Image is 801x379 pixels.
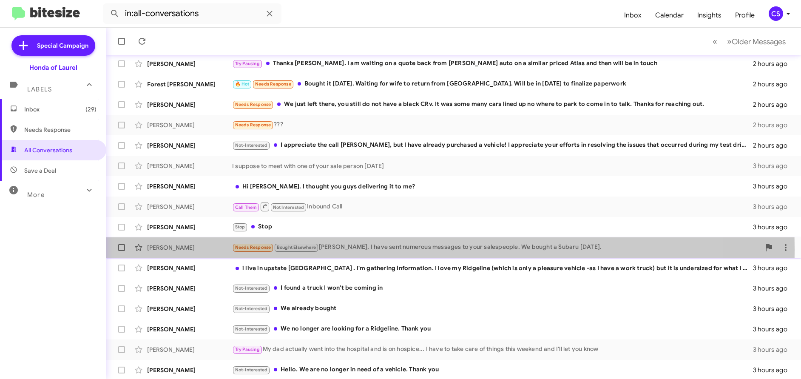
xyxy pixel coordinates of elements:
[147,202,232,211] div: [PERSON_NAME]
[232,120,753,130] div: ???
[29,63,77,72] div: Honda of Laurel
[232,222,753,232] div: Stop
[232,242,760,252] div: [PERSON_NAME], I have sent numerous messages to your salespeople. We bought a Subaru [DATE].
[753,141,794,150] div: 2 hours ago
[27,85,52,93] span: Labels
[11,35,95,56] a: Special Campaign
[232,345,753,354] div: My dad actually went into the hospital and is on hospice... I have to take care of things this we...
[232,283,753,293] div: I found a truck I won't be coming in
[235,102,271,107] span: Needs Response
[232,100,753,109] div: We just left there, you still do not have a black CRv. It was some many cars lined up no where to...
[753,284,794,293] div: 3 hours ago
[753,202,794,211] div: 3 hours ago
[753,182,794,191] div: 3 hours ago
[235,81,250,87] span: 🔥 Hot
[713,36,717,47] span: «
[232,79,753,89] div: Bought it [DATE]. Waiting for wife to return from [GEOGRAPHIC_DATA]. Will be in [DATE] to finaliz...
[690,3,728,28] a: Insights
[753,366,794,374] div: 3 hours ago
[232,140,753,150] div: I appreciate the call [PERSON_NAME], but I have already purchased a vehicle! I appreciate your ef...
[235,205,257,210] span: Call Them
[753,121,794,129] div: 2 hours ago
[232,182,753,191] div: Hi [PERSON_NAME]. I thought you guys delivering it to me?
[753,264,794,272] div: 3 hours ago
[232,304,753,313] div: We already bought
[147,141,232,150] div: [PERSON_NAME]
[235,245,271,250] span: Needs Response
[147,345,232,354] div: [PERSON_NAME]
[235,285,268,291] span: Not-Interested
[147,264,232,272] div: [PERSON_NAME]
[147,325,232,333] div: [PERSON_NAME]
[769,6,783,21] div: CS
[232,324,753,334] div: We no longer are looking for a Ridgeline. Thank you
[707,33,722,50] button: Previous
[232,201,753,212] div: Inbound Call
[85,105,97,114] span: (29)
[753,345,794,354] div: 3 hours ago
[617,3,648,28] a: Inbox
[235,347,260,352] span: Try Pausing
[232,365,753,375] div: Hello. We are no longer in need of a vehicle. Thank you
[232,59,753,68] div: Thanks [PERSON_NAME]. I am waiting on a quote back from [PERSON_NAME] auto on a similar priced At...
[147,305,232,313] div: [PERSON_NAME]
[753,223,794,231] div: 3 hours ago
[235,224,245,230] span: Stop
[232,264,753,272] div: i live in upstate [GEOGRAPHIC_DATA] . I'm gathering information. I love my Ridgeline (which is on...
[103,3,281,24] input: Search
[727,36,732,47] span: »
[37,41,88,50] span: Special Campaign
[273,205,304,210] span: Not Interested
[147,182,232,191] div: [PERSON_NAME]
[761,6,792,21] button: CS
[147,100,232,109] div: [PERSON_NAME]
[753,60,794,68] div: 2 hours ago
[277,245,316,250] span: Bought Elsewhere
[27,191,45,199] span: More
[24,105,97,114] span: Inbox
[722,33,791,50] button: Next
[753,100,794,109] div: 2 hours ago
[235,122,271,128] span: Needs Response
[648,3,690,28] a: Calendar
[753,325,794,333] div: 3 hours ago
[232,162,753,170] div: I suppose to meet with one of your sale person [DATE]
[147,121,232,129] div: [PERSON_NAME]
[732,37,786,46] span: Older Messages
[147,162,232,170] div: [PERSON_NAME]
[235,61,260,66] span: Try Pausing
[728,3,761,28] a: Profile
[24,146,72,154] span: All Conversations
[24,125,97,134] span: Needs Response
[753,305,794,313] div: 3 hours ago
[147,366,232,374] div: [PERSON_NAME]
[235,326,268,332] span: Not-Interested
[255,81,291,87] span: Needs Response
[147,243,232,252] div: [PERSON_NAME]
[147,80,232,88] div: Forest [PERSON_NAME]
[753,80,794,88] div: 2 hours ago
[147,60,232,68] div: [PERSON_NAME]
[235,306,268,311] span: Not-Interested
[24,166,56,175] span: Save a Deal
[235,367,268,373] span: Not-Interested
[147,284,232,293] div: [PERSON_NAME]
[753,162,794,170] div: 3 hours ago
[708,33,791,50] nav: Page navigation example
[147,223,232,231] div: [PERSON_NAME]
[235,142,268,148] span: Not-Interested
